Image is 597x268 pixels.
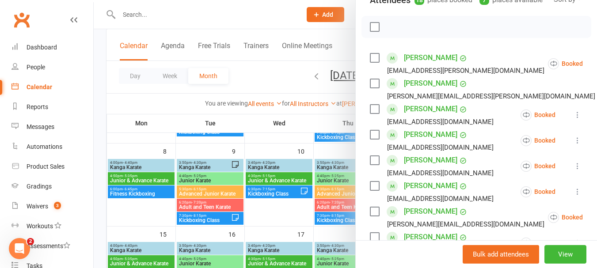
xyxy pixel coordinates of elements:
[9,238,30,259] iframe: Intercom live chat
[387,167,494,179] div: [EMAIL_ADDRESS][DOMAIN_NAME]
[54,202,61,209] span: 3
[463,245,539,264] button: Bulk add attendees
[387,193,494,204] div: [EMAIL_ADDRESS][DOMAIN_NAME]
[27,242,70,249] div: Assessments
[27,203,48,210] div: Waivers
[11,9,33,31] a: Clubworx
[404,204,457,219] a: [PERSON_NAME]
[27,238,34,245] span: 2
[27,44,57,51] div: Dashboard
[404,153,457,167] a: [PERSON_NAME]
[548,212,583,223] div: Booked
[521,109,555,121] div: Booked
[521,135,555,146] div: Booked
[27,103,48,110] div: Reports
[11,196,93,216] a: Waivers 3
[521,238,555,249] div: Booked
[404,230,457,244] a: [PERSON_NAME]
[27,143,62,150] div: Automations
[387,116,494,128] div: [EMAIL_ADDRESS][DOMAIN_NAME]
[404,179,457,193] a: [PERSON_NAME]
[11,236,93,256] a: Assessments
[27,163,65,170] div: Product Sales
[27,83,52,91] div: Calendar
[521,186,555,197] div: Booked
[27,123,54,130] div: Messages
[387,142,494,153] div: [EMAIL_ADDRESS][DOMAIN_NAME]
[387,91,595,102] div: [PERSON_NAME][EMAIL_ADDRESS][PERSON_NAME][DOMAIN_NAME]
[11,77,93,97] a: Calendar
[27,183,52,190] div: Gradings
[11,216,93,236] a: Workouts
[544,245,586,264] button: View
[404,51,457,65] a: [PERSON_NAME]
[11,97,93,117] a: Reports
[404,76,457,91] a: [PERSON_NAME]
[11,157,93,177] a: Product Sales
[387,65,544,76] div: [EMAIL_ADDRESS][PERSON_NAME][DOMAIN_NAME]
[521,161,555,172] div: Booked
[387,219,544,230] div: [PERSON_NAME][EMAIL_ADDRESS][DOMAIN_NAME]
[11,117,93,137] a: Messages
[11,57,93,77] a: People
[11,177,93,196] a: Gradings
[404,128,457,142] a: [PERSON_NAME]
[548,58,583,69] div: Booked
[27,223,53,230] div: Workouts
[11,38,93,57] a: Dashboard
[27,64,45,71] div: People
[404,102,457,116] a: [PERSON_NAME]
[11,137,93,157] a: Automations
